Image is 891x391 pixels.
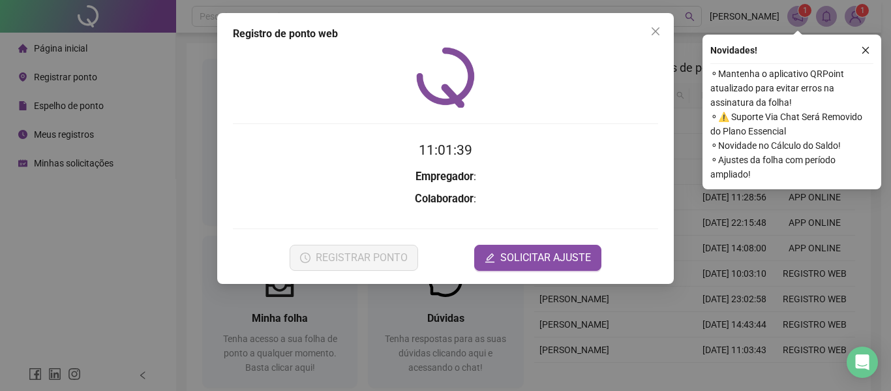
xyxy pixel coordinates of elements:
[416,47,475,108] img: QRPoint
[861,46,870,55] span: close
[645,21,666,42] button: Close
[847,347,878,378] div: Open Intercom Messenger
[710,138,873,153] span: ⚬ Novidade no Cálculo do Saldo!
[710,110,873,138] span: ⚬ ⚠️ Suporte Via Chat Será Removido do Plano Essencial
[419,142,472,158] time: 11:01:39
[415,193,474,205] strong: Colaborador
[290,245,418,271] button: REGISTRAR PONTO
[710,43,757,57] span: Novidades !
[233,191,658,208] h3: :
[485,253,495,263] span: edit
[710,67,873,110] span: ⚬ Mantenha o aplicativo QRPoint atualizado para evitar erros na assinatura da folha!
[474,245,601,271] button: editSOLICITAR AJUSTE
[710,153,873,181] span: ⚬ Ajustes da folha com período ampliado!
[233,168,658,185] h3: :
[233,26,658,42] div: Registro de ponto web
[500,250,591,266] span: SOLICITAR AJUSTE
[415,170,474,183] strong: Empregador
[650,26,661,37] span: close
